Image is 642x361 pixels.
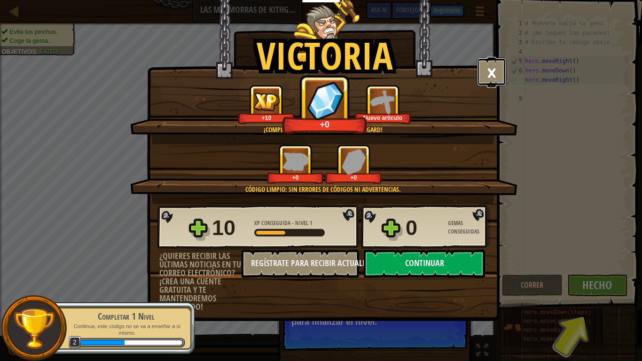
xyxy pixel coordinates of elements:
[253,93,280,111] img: XP Conseguida
[285,119,365,130] div: +0
[254,219,292,227] span: XP Conseguida
[282,152,309,171] img: XP Conseguida
[342,149,366,174] img: Gemas Conseguidas
[212,213,249,243] div: 10
[356,114,409,121] div: Nuevo artículo
[269,174,322,181] div: +0
[257,35,393,76] h1: Victoria
[242,250,359,278] button: Regístrate para recibir actualizaciones.
[175,125,471,134] div: ¡Completaste las Mazmorras de Kithgard!
[69,336,81,349] span: 2
[448,219,490,236] div: Gemas Conseguidas
[67,310,185,323] div: Completar 1 Nivel
[67,323,185,337] p: Continua, este código no se va a enseñar a sí mismo.
[370,89,396,115] img: Nuevo artículo
[240,114,293,121] div: +10
[327,174,380,181] div: +0
[307,81,343,120] img: Gemas Conseguidas
[406,213,442,243] div: 0
[477,58,506,86] button: ×
[13,307,55,350] img: trophy.png
[310,219,313,227] span: 1
[159,252,242,311] div: ¿Quieres recibir las últimas noticias en tu correo electrónico? ¡Crea una cuente gratuita y te ma...
[364,250,485,278] button: Continuar
[175,185,471,194] div: Código limpio: sin errores de códigos ni advertencias.
[294,219,310,227] span: Nivel
[254,219,313,228] div: -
